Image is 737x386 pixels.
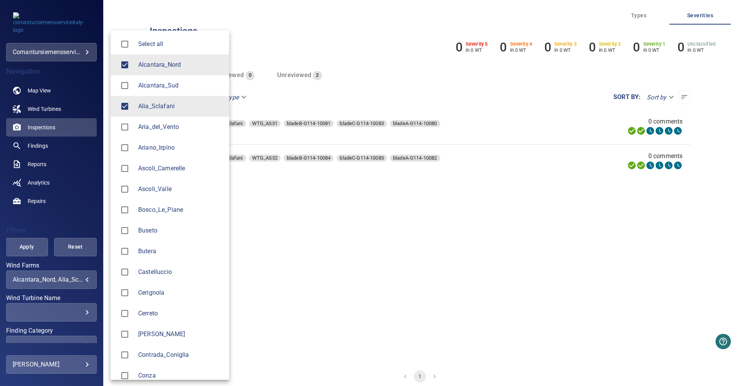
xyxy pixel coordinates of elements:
[117,57,133,73] span: Alcantara_Nord
[117,223,133,239] span: Buseto
[138,81,223,90] span: Alcantara_Sud
[138,309,223,318] div: Wind Farms Cerreto
[138,309,223,318] span: Cerreto
[117,305,133,322] span: Cerreto
[117,264,133,280] span: Castelluccio
[138,60,223,69] span: Alcantara_Nord
[117,326,133,342] span: Ciro
[138,226,223,235] span: Buseto
[138,164,223,173] div: Wind Farms Ascoli_Camerelle
[138,102,223,111] div: Wind Farms Alia_Sclafani
[138,122,223,132] div: Wind Farms Aria_del_Vento
[117,347,133,363] span: Contrada_Coniglia
[138,185,223,194] div: Wind Farms Ascoli_Valle
[117,140,133,156] span: Ariano_Irpino
[138,288,223,297] span: Cerignola
[117,98,133,114] span: Alia_Sclafani
[138,330,223,339] div: Wind Farms Ciro
[138,185,223,194] span: Ascoli_Valle
[138,350,223,360] div: Wind Farms Contrada_Coniglia
[117,160,133,177] span: Ascoli_Camerelle
[117,368,133,384] span: Conza
[117,243,133,259] span: Butera
[138,330,223,339] span: [PERSON_NAME]
[138,81,223,90] div: Wind Farms Alcantara_Sud
[138,122,223,132] span: Aria_del_Vento
[138,371,223,380] span: Conza
[138,143,223,152] div: Wind Farms Ariano_Irpino
[138,350,223,360] span: Contrada_Coniglia
[138,205,223,214] div: Wind Farms Bosco_Le_Piane
[138,267,223,277] div: Wind Farms Castelluccio
[138,247,223,256] span: Butera
[138,60,223,69] div: Wind Farms Alcantara_Nord
[138,226,223,235] div: Wind Farms Buseto
[138,267,223,277] span: Castelluccio
[117,181,133,197] span: Ascoli_Valle
[138,205,223,214] span: Bosco_Le_Piane
[138,143,223,152] span: Ariano_Irpino
[117,285,133,301] span: Cerignola
[138,288,223,297] div: Wind Farms Cerignola
[138,40,223,49] span: Select all
[138,102,223,111] span: Alia_Sclafani
[117,78,133,94] span: Alcantara_Sud
[117,202,133,218] span: Bosco_Le_Piane
[117,119,133,135] span: Aria_del_Vento
[138,371,223,380] div: Wind Farms Conza
[138,247,223,256] div: Wind Farms Butera
[138,164,223,173] span: Ascoli_Camerelle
